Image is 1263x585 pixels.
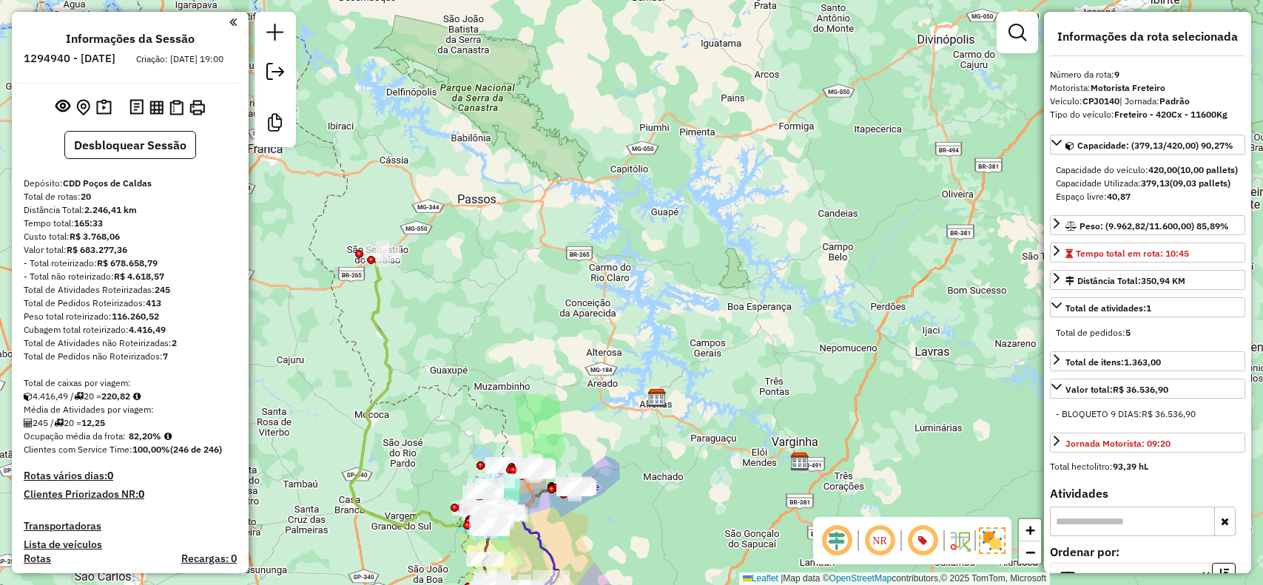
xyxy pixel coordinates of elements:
[1050,68,1245,81] div: Número da rota:
[24,337,237,350] div: Total de Atividades não Roteirizadas:
[1050,95,1245,108] div: Veículo:
[24,323,237,337] div: Cubagem total roteirizado:
[63,177,152,189] strong: CDD Poços de Caldas
[1125,327,1131,338] strong: 5
[24,257,237,270] div: - Total roteirizado:
[132,444,170,455] strong: 100,00%
[739,572,1050,585] div: Map data © contributors,© 2025 TomTom, Microsoft
[24,310,237,323] div: Peso total roteirizado:
[172,337,177,348] strong: 2
[107,469,113,482] strong: 0
[70,231,120,242] strong: R$ 3.768,06
[1050,108,1245,121] div: Tipo do veículo:
[1050,270,1245,290] a: Distância Total:350,94 KM
[862,523,897,558] span: Ocultar NR
[1107,191,1131,202] strong: 40,87
[1170,177,1230,189] strong: (09,03 pallets)
[1050,543,1245,561] label: Ordenar por:
[24,419,33,427] i: Total de Atividades
[24,283,237,297] div: Total de Atividades Roteirizadas:
[1050,215,1245,235] a: Peso: (9.962,82/11.600,00) 85,89%
[24,297,237,310] div: Total de Pedidos Roteirizados:
[101,390,130,402] strong: 220,82
[1091,82,1165,93] strong: Motorista Freteiro
[1056,163,1239,177] div: Capacidade do veículo:
[67,244,127,255] strong: R$ 683.277,36
[1113,461,1148,472] strong: 93,39 hL
[66,32,195,46] h4: Informações da Sessão
[24,552,51,565] h4: Rotas
[1050,320,1245,345] div: Total de atividades:1
[24,203,237,217] div: Distância Total:
[1056,408,1239,421] div: - BLOQUETO 9 DIAS:
[129,324,166,335] strong: 4.416,49
[24,390,237,403] div: 4.416,49 / 20 =
[166,97,186,118] button: Visualizar Romaneio
[1025,543,1035,561] span: −
[1050,460,1245,473] div: Total hectolitro:
[1119,95,1190,106] span: | Jornada:
[186,97,208,118] button: Imprimir Rotas
[24,392,33,401] i: Cubagem total roteirizado
[1080,220,1229,231] span: Peso: (9.962,82/11.600,00) 85,89%
[1141,275,1185,286] span: 350,94 KM
[1050,379,1245,399] a: Valor total:R$ 36.536,90
[1141,177,1170,189] strong: 379,13
[1065,274,1185,288] div: Distância Total:
[24,430,126,442] span: Ocupação média da frota:
[1065,383,1168,396] div: Valor total:
[1114,109,1227,120] strong: Freteiro - 420Cx - 11600Kg
[24,403,237,416] div: Média de Atividades por viagem:
[1050,297,1245,317] a: Total de atividades:1
[1056,177,1239,190] div: Capacidade Utilizada:
[24,520,237,532] h4: Transportadoras
[1113,384,1168,395] strong: R$ 36.536,90
[1065,302,1151,314] span: Total de atividades:
[74,217,103,229] strong: 165:33
[1050,81,1245,95] div: Motorista:
[1065,437,1171,450] div: Jornada Motorista: 09:20
[24,444,132,455] span: Clientes com Service Time:
[1050,135,1245,155] a: Capacidade: (379,13/420,00) 90,27%
[133,392,141,401] i: Meta Caixas/viagem: 194,00 Diferença: 26,82
[1019,519,1041,541] a: Zoom in
[24,538,237,551] h4: Lista de veículos
[647,388,667,408] img: CDD Alfenas
[74,392,84,401] i: Total de rotas
[1124,356,1161,368] strong: 1.363,00
[1003,18,1032,47] a: Exibir filtros
[24,52,115,65] h6: 1294940 - [DATE]
[1050,30,1245,44] h4: Informações da rota selecionada
[1019,541,1041,564] a: Zoom out
[1114,69,1119,80] strong: 9
[24,243,237,257] div: Valor total:
[163,351,168,362] strong: 7
[114,271,164,282] strong: R$ 4.618,57
[155,284,170,295] strong: 245
[743,573,778,584] a: Leaflet
[24,350,237,363] div: Total de Pedidos não Roteirizados:
[1050,158,1245,209] div: Capacidade: (379,13/420,00) 90,27%
[24,190,237,203] div: Total de rotas:
[1148,164,1177,175] strong: 420,00
[260,57,290,90] a: Exportar sessão
[474,498,493,518] img: CDD Poços de Caldas
[979,527,1006,554] img: Exibir/Ocultar setores
[84,204,137,215] strong: 2.246,41 km
[1146,302,1151,314] strong: 1
[24,270,237,283] div: - Total não roteirizado:
[1056,190,1239,203] div: Espaço livre:
[129,430,161,442] strong: 82,20%
[260,18,290,51] a: Nova sessão e pesquisa
[93,96,115,119] button: Painel de Sugestão
[112,311,159,322] strong: 116.260,52
[170,444,222,455] strong: (246 de 246)
[1076,248,1189,259] span: Tempo total em rota: 10:45
[1050,351,1245,371] a: Total de itens:1.363,00
[53,95,73,119] button: Exibir sessão original
[948,529,971,552] img: Fluxo de ruas
[164,432,172,441] em: Média calculada utilizando a maior ocupação (%Peso ou %Cubagem) de cada rota da sessão. Rotas cro...
[819,523,855,558] span: Ocultar deslocamento
[24,470,237,482] h4: Rotas vários dias:
[790,452,809,471] img: CDD Varginha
